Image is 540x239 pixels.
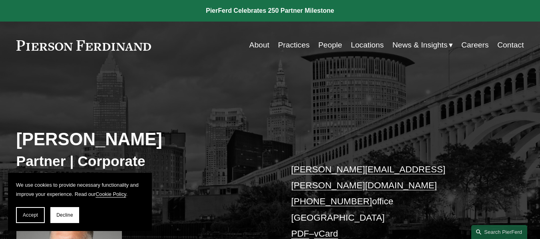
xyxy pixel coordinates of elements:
a: vCard [314,229,338,239]
p: We use cookies to provide necessary functionality and improve your experience. Read our . [16,181,144,199]
a: Contact [497,38,524,53]
button: Accept [16,207,45,223]
a: [PERSON_NAME][EMAIL_ADDRESS][PERSON_NAME][DOMAIN_NAME] [291,164,445,190]
a: About [249,38,269,53]
a: Locations [351,38,384,53]
a: [PHONE_NUMBER] [291,196,372,206]
span: Accept [23,212,38,218]
span: News & Insights [393,38,448,52]
section: Cookie banner [8,173,152,231]
h3: Partner | Corporate [16,153,270,170]
a: Cookie Policy [96,191,126,197]
a: folder dropdown [393,38,453,53]
span: Decline [56,212,73,218]
a: PDF [291,229,309,239]
h2: [PERSON_NAME] [16,129,270,150]
a: People [318,38,342,53]
button: Decline [50,207,79,223]
a: Search this site [471,225,527,239]
a: Careers [461,38,488,53]
a: Practices [278,38,309,53]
